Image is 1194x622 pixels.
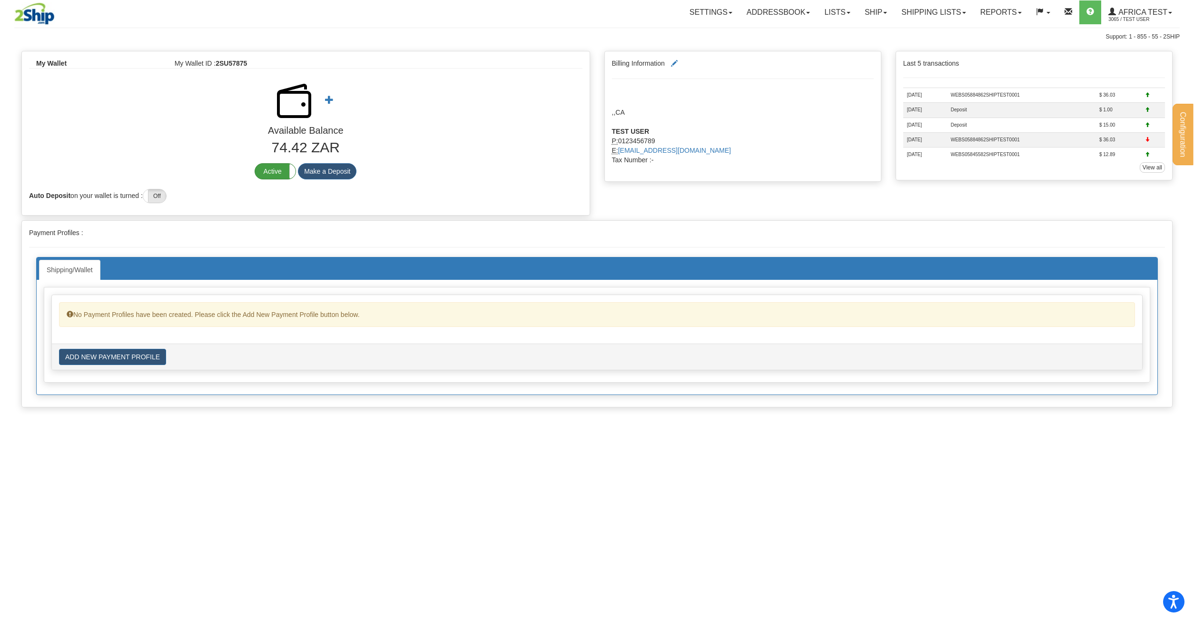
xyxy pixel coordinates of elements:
div: Payment Profiles : [22,221,1172,407]
a: [EMAIL_ADDRESS][DOMAIN_NAME] [618,147,731,154]
strong: TEST USER [612,128,650,135]
span: Tax Number : [612,156,651,164]
td: $ 1.00 [1095,103,1141,118]
td: $ 36.03 [1095,132,1141,147]
td: Deposit [947,103,1095,118]
td: [DATE] [903,148,947,162]
span: , [612,109,614,116]
td: $ 15.00 [1095,118,1141,132]
div: Support: 1 - 855 - 55 - 2SHIP [14,33,1180,41]
a: View all [1140,162,1165,173]
a: Settings [682,0,740,24]
a: Shipping lists [894,0,973,24]
abbr: Phone [612,137,618,145]
span: Africa Test [1116,8,1167,16]
div: No Payment Profiles have been created. Please click the Add New Payment Profile button below. [59,302,1135,327]
b: My Wallet [36,59,67,67]
div: Available Balance [22,124,590,138]
a: Ship [858,0,894,24]
div: Billing Information [605,51,881,181]
td: [DATE] [903,103,947,118]
td: WEBS05884862SHIPTEST0001 [947,132,1095,147]
img: logo3065.jpg [14,2,55,27]
b: 2SU57875 [216,59,247,67]
a: Reports [973,0,1029,24]
div: CA 0123456789 - [605,89,881,165]
img: wallet.png [271,78,317,124]
b: Auto Deposit [29,191,70,199]
a: Shipping/Wallet [39,260,100,280]
td: $ 36.03 [1095,88,1141,103]
td: [DATE] [903,88,947,103]
span: , [613,109,615,116]
div: My Wallet ID : [168,59,582,68]
button: Make a Deposit [298,163,356,179]
label: Active [255,164,296,179]
td: $ 12.89 [1095,148,1141,162]
a: Lists [817,0,857,24]
a: Addressbook [740,0,818,24]
td: Deposit [947,118,1095,132]
span: 3065 / TEST USER [1108,15,1180,24]
button: ADD NEW PAYMENT PROFILE [59,349,166,365]
td: WEBS05884862SHIPTEST0001 [947,88,1095,103]
label: Off [143,189,166,203]
button: Configuration [1173,104,1193,165]
p: 74.42 ZAR [29,138,582,158]
td: WEBS05845582SHIPTEST0001 [947,148,1095,162]
div: Last 5 transactions [896,51,1172,179]
abbr: e-Mail [612,147,618,154]
td: [DATE] [903,132,947,147]
div: on your wallet is turned : [22,184,590,203]
a: Africa Test 3065 / TEST USER [1101,0,1179,24]
td: [DATE] [903,118,947,132]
